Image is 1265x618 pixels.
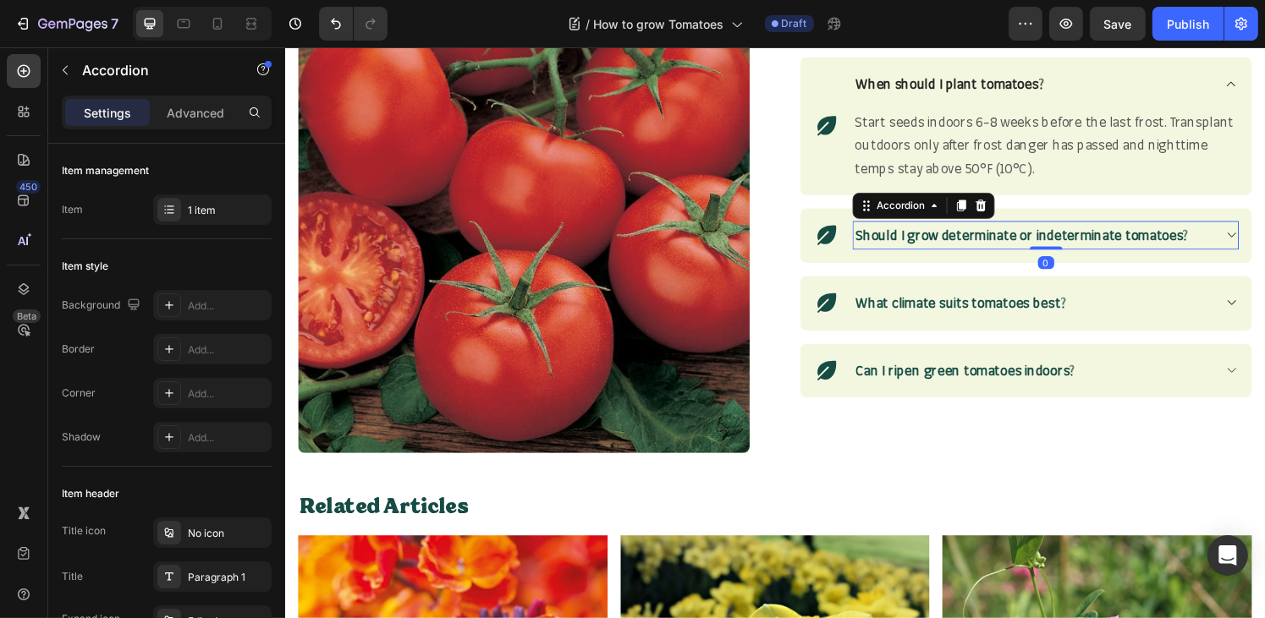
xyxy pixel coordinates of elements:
[1090,7,1146,41] button: Save
[84,104,131,122] p: Settings
[188,342,267,358] div: Add...
[62,486,119,501] div: Item header
[14,461,1002,492] h2: Related Articles
[62,342,95,357] div: Border
[1152,7,1224,41] button: Publish
[188,203,267,218] div: 1 item
[1167,15,1209,33] div: Publish
[62,429,101,445] div: Shadow
[16,180,41,194] div: 450
[591,183,937,207] p: Should I grow determinate or indeterminate tomatoes?
[1207,535,1248,576] div: Open Intercom Messenger
[591,65,986,138] p: Start seeds indoors 6–8 weeks before the last frost. Transplant outdoors only after frost danger ...
[111,14,118,34] p: 7
[188,386,267,402] div: Add...
[586,15,591,33] span: /
[62,294,144,317] div: Background
[591,323,819,347] p: Can I ripen green tomatoes indoors?
[82,60,226,80] p: Accordion
[780,216,797,230] div: 0
[13,309,41,323] div: Beta
[62,386,96,401] div: Corner
[62,202,83,217] div: Item
[167,104,224,122] p: Advanced
[62,259,108,274] div: Item style
[188,570,267,585] div: Paragraph 1
[188,526,267,541] div: No icon
[591,253,810,277] p: What climate suits tomatoes best?
[7,7,126,41] button: 7
[62,163,149,178] div: Item management
[782,16,807,31] span: Draft
[1104,17,1132,31] span: Save
[188,430,267,446] div: Add...
[62,569,83,584] div: Title
[591,26,787,51] p: When should I plant tomatoes?
[285,47,1265,618] iframe: Design area
[594,15,724,33] span: How to grow Tomatoes
[62,523,106,539] div: Title icon
[609,156,666,172] div: Accordion
[188,298,267,314] div: Add...
[319,7,388,41] div: Undo/Redo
